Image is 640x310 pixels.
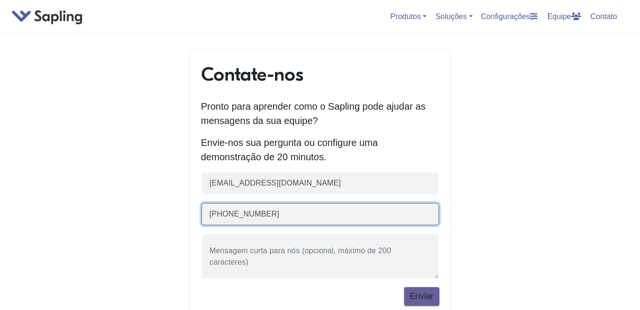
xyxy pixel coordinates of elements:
p: Envie-nos sua pergunta ou configure uma demonstração de 20 minutos. [201,135,439,164]
button: Enviar [404,287,439,305]
a: Equipe [544,9,585,24]
a: Configurações [477,9,541,24]
a: Contato [587,9,621,24]
a: Soluções [436,12,473,21]
font: Configurações [481,12,530,21]
p: Pronto para aprender como o Sapling pode ajudar as mensagens da sua equipe? [201,99,439,128]
input: Número de telefone (opcional) [201,203,439,226]
h1: Contate-nos [201,63,439,86]
font: Equipe [548,12,571,21]
a: Produtos [390,12,427,21]
input: E-mail comercial (obrigatório) [201,172,439,195]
